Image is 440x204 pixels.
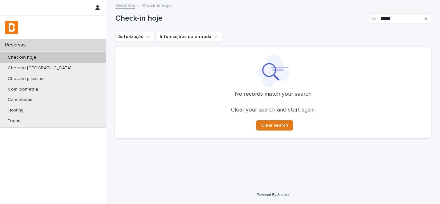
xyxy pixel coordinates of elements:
[3,65,77,71] p: Check-in [GEOGRAPHIC_DATA]
[115,32,154,42] button: Autorização
[123,91,423,98] p: No records match your search
[3,76,49,82] p: Check-in próximo
[157,32,222,42] button: Informações de entrada
[257,193,289,197] a: Powered By Stacker
[3,42,31,48] p: Reservas
[256,120,293,131] button: Clear search
[3,97,37,102] p: Canceladas
[370,14,431,24] input: Search
[5,21,18,34] img: zVaNuJHRTjyIjT5M9Xd5
[261,123,288,128] span: Clear search
[3,118,25,124] p: Todas
[3,87,43,92] p: Com biometria
[115,1,135,9] a: Reservas
[231,107,316,114] p: Clear your search and start again.
[3,55,42,60] p: Check-in hoje
[3,108,29,113] p: Hosting
[142,2,171,9] p: Check-in hoje
[115,14,367,23] h1: Check-in hoje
